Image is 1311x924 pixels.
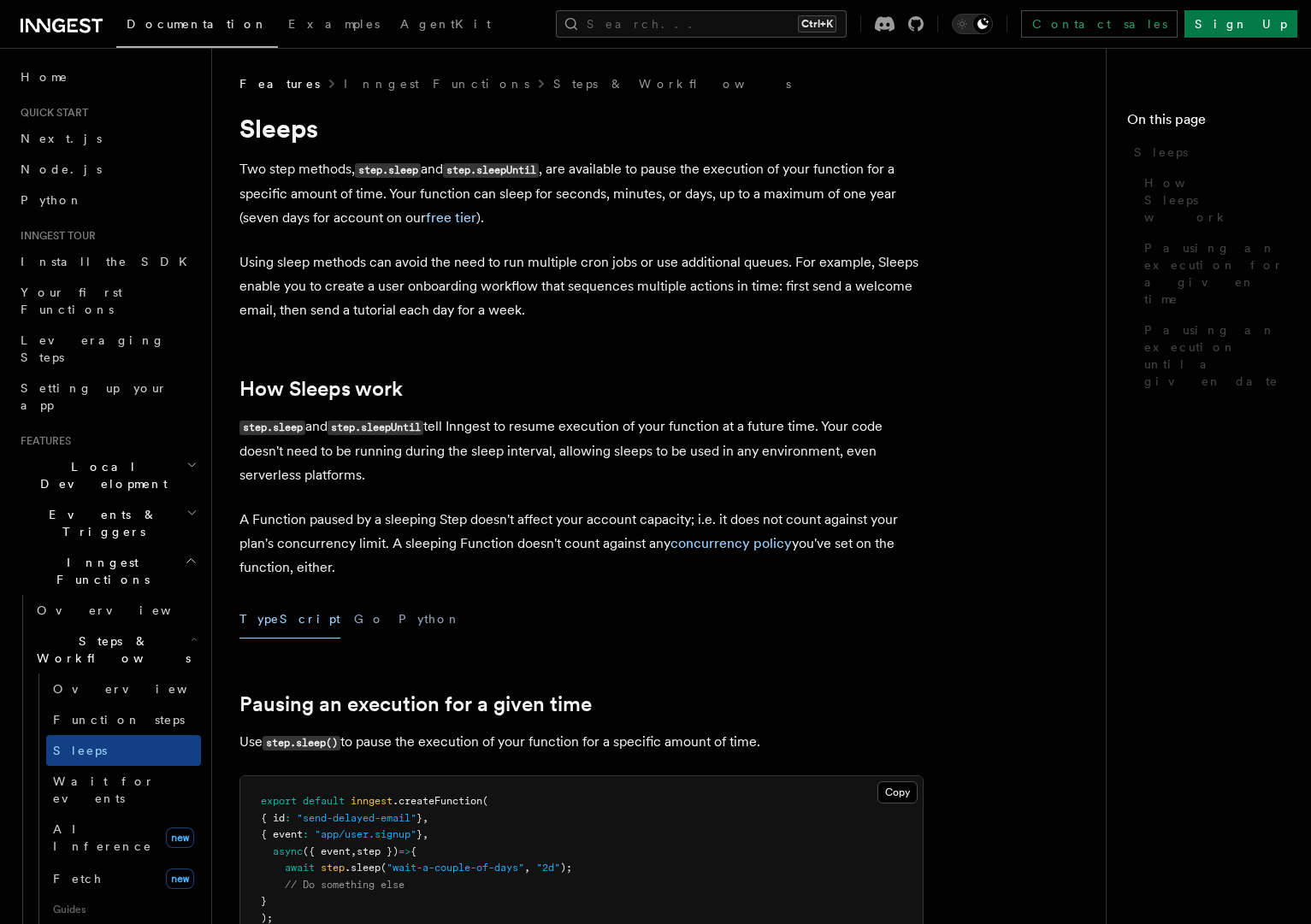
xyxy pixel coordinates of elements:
[127,17,268,31] span: Documentation
[278,5,390,46] a: Examples
[46,704,201,735] a: Function steps
[239,600,340,639] button: TypeScript
[37,603,213,617] span: Overview
[1137,232,1290,315] a: Pausing an execution for a given time
[53,682,229,696] span: Overview
[261,812,285,824] span: { id
[239,377,403,401] a: How Sleeps work
[351,795,393,807] span: inngest
[21,68,68,85] span: Home
[416,828,422,840] span: }
[21,132,102,145] span: Next.js
[553,75,791,92] a: Steps & Workflows
[263,736,340,750] code: step.sleep()
[390,5,501,46] a: AgentKit
[14,451,201,499] button: Local Development
[1134,144,1188,161] span: Sleeps
[30,633,191,667] span: Steps & Workflows
[46,674,201,704] a: Overview
[536,862,560,874] span: "2d"
[116,5,278,48] a: Documentation
[556,10,847,38] button: Search...Ctrl+K
[21,381,168,412] span: Setting up your app
[239,113,924,144] h1: Sleeps
[410,845,416,857] span: {
[53,713,185,727] span: Function steps
[46,896,201,923] span: Guides
[21,162,102,176] span: Node.js
[14,123,201,154] a: Next.js
[239,250,924,322] p: Using sleep methods can avoid the need to run multiple cron jobs or use additional queues. For ex...
[328,421,423,435] code: step.sleepUntil
[297,812,416,824] span: "send-delayed-email"
[14,547,201,595] button: Inngest Functions
[1144,321,1290,390] span: Pausing an execution until a given date
[21,285,122,316] span: Your first Functions
[261,895,267,907] span: }
[1127,137,1290,168] a: Sleeps
[14,506,186,540] span: Events & Triggers
[46,814,201,862] a: AI Inferencenew
[285,812,291,824] span: :
[1127,109,1290,137] h4: On this page
[482,795,488,807] span: (
[14,458,186,492] span: Local Development
[400,17,491,31] span: AgentKit
[166,827,194,848] span: new
[303,795,345,807] span: default
[14,499,201,547] button: Events & Triggers
[30,595,201,626] a: Overview
[166,868,194,889] span: new
[239,157,924,230] p: Two step methods, and , are available to pause the execution of your function for a specific amou...
[443,163,539,178] code: step.sleepUntil
[321,862,345,874] span: step
[14,246,201,277] a: Install the SDK
[14,154,201,185] a: Node.js
[14,434,71,448] span: Features
[53,774,155,805] span: Wait for events
[399,600,461,639] button: Python
[239,508,924,580] p: A Function paused by a sleeping Step doesn't affect your account capacity; i.e. it does not count...
[344,75,529,92] a: Inngest Functions
[288,17,380,31] span: Examples
[14,229,96,243] span: Inngest tour
[422,812,428,824] span: ,
[21,193,83,207] span: Python
[355,163,421,178] code: step.sleep
[1144,174,1290,226] span: How Sleeps work
[524,862,530,874] span: ,
[273,845,303,857] span: async
[46,766,201,814] a: Wait for events
[670,535,792,551] a: concurrency policy
[239,421,305,435] code: step.sleep
[285,862,315,874] span: await
[261,795,297,807] span: export
[239,415,924,487] p: and tell Inngest to resume execution of your function at a future time. Your code doesn't need to...
[416,812,422,824] span: }
[53,822,152,853] span: AI Inference
[1137,315,1290,397] a: Pausing an execution until a given date
[1137,168,1290,232] a: How Sleeps work
[14,554,185,588] span: Inngest Functions
[877,781,918,803] button: Copy
[46,862,201,896] a: Fetchnew
[426,209,476,226] a: free tier
[1144,239,1290,308] span: Pausing an execution for a given time
[393,795,482,807] span: .createFunction
[30,626,201,674] button: Steps & Workflows
[53,744,107,757] span: Sleeps
[798,15,836,32] kbd: Ctrl+K
[14,373,201,421] a: Setting up your app
[239,75,320,92] span: Features
[14,325,201,373] a: Leveraging Steps
[53,872,103,886] span: Fetch
[239,692,592,716] a: Pausing an execution for a given time
[14,106,88,120] span: Quick start
[1021,10,1178,38] a: Contact sales
[14,277,201,325] a: Your first Functions
[315,828,416,840] span: "app/user.signup"
[46,735,201,766] a: Sleeps
[303,828,309,840] span: :
[261,912,273,924] span: );
[1184,10,1297,38] a: Sign Up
